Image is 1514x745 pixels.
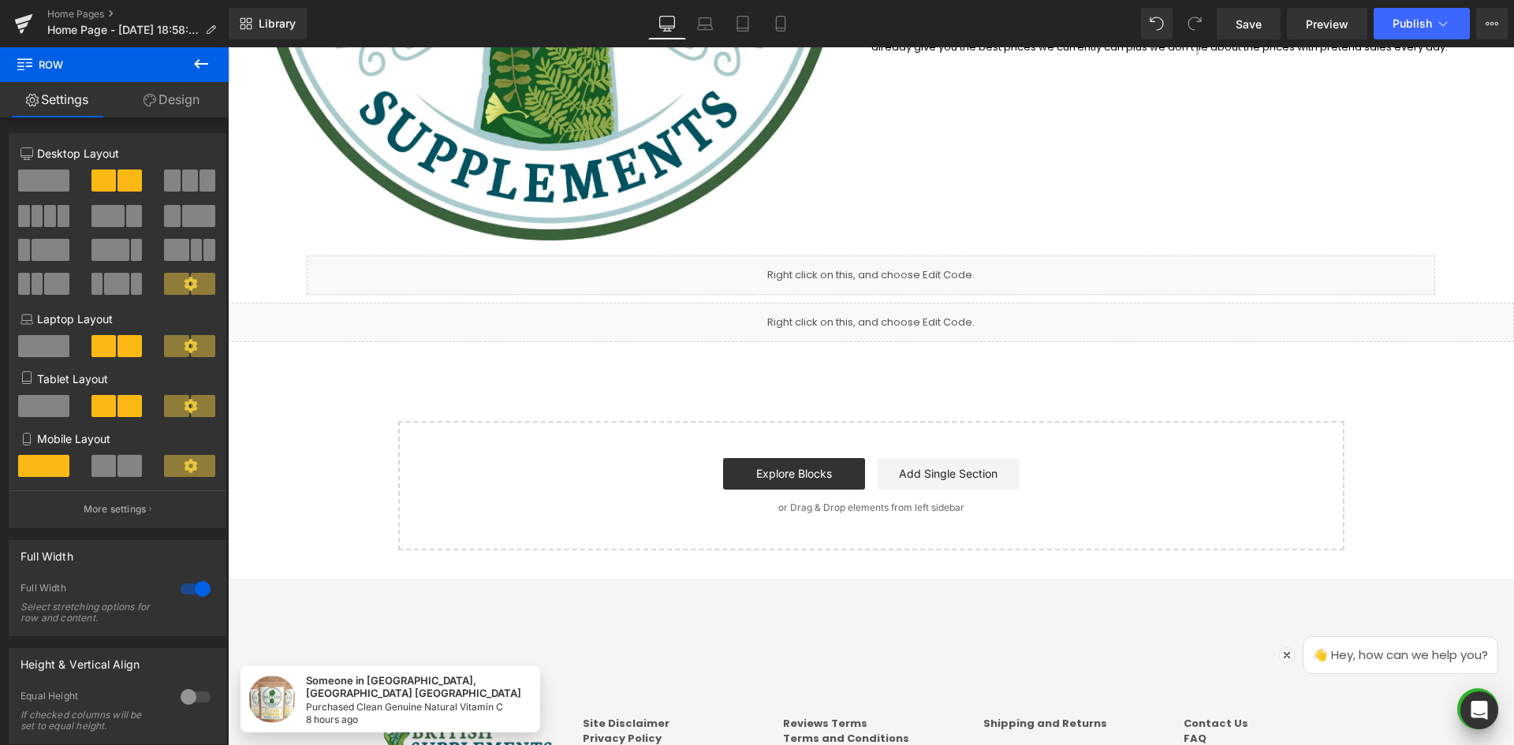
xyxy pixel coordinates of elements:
[47,24,199,36] span: Home Page - [DATE] 18:58:39
[1476,8,1508,39] button: More
[21,541,73,563] div: Full Width
[259,17,296,31] span: Library
[16,47,173,82] span: Row
[355,669,442,684] a: Site Disclaimer
[114,82,229,117] a: Design
[355,684,434,698] a: Privacy Policy
[1141,8,1173,39] button: Undo
[956,684,979,698] a: FAQ
[648,8,686,39] a: Desktop
[762,8,800,39] a: Mobile
[21,371,214,387] p: Tablet Layout
[1374,8,1470,39] button: Publish
[47,8,229,20] a: Home Pages
[21,582,165,598] div: Full Width
[21,690,165,706] div: Equal Height
[1236,16,1262,32] span: Save
[21,602,162,624] div: Select stretching options for row and content.
[21,710,162,732] div: If checked columns will be set to equal height.
[1287,8,1367,39] a: Preview
[229,8,307,39] a: New Library
[78,668,130,677] div: 8 hours ago
[650,411,792,442] a: Add Single Section
[21,430,214,447] p: Mobile Layout
[956,669,1020,684] a: Contact Us
[1306,16,1348,32] span: Preview
[555,669,640,684] a: Reviews Terms
[21,628,68,676] img: Clean Genuine Natural Vitamin C
[196,455,1091,466] p: or Drag & Drop elements from left sidebar
[555,684,681,698] a: Terms and Conditions
[1460,691,1498,729] div: Open Intercom Messenger
[21,649,140,671] div: Height & Vertical Align
[495,411,637,442] a: Explore Blocks
[1393,17,1432,30] span: Publish
[21,311,214,327] p: Laptop Layout
[78,627,304,652] div: Someone in [GEOGRAPHIC_DATA], [GEOGRAPHIC_DATA] [GEOGRAPHIC_DATA]
[9,490,226,527] button: More settings
[755,669,879,684] a: Shipping and Returns
[1076,590,1270,627] p: 👋 Hey, how can we help you?
[21,145,214,162] p: Desktop Layout
[84,502,147,516] p: More settings
[724,8,762,39] a: Tablet
[78,655,304,665] div: Purchased Clean Genuine Natural Vitamin C
[686,8,724,39] a: Laptop
[1179,8,1210,39] button: Redo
